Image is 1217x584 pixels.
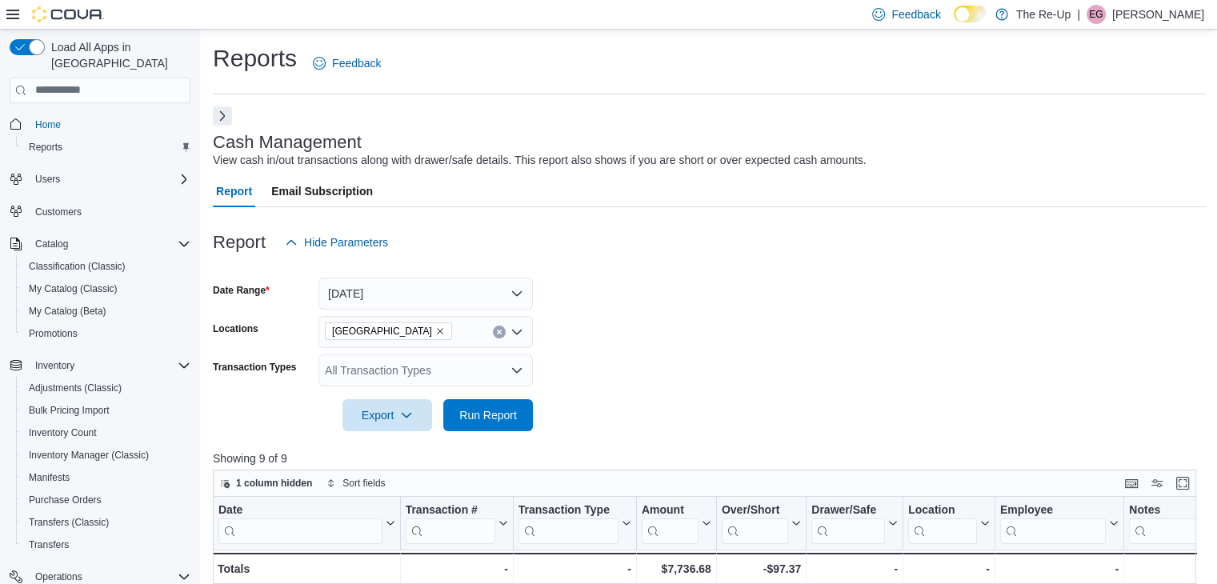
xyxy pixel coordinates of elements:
div: Transaction Type [518,502,619,543]
a: Home [29,115,67,134]
button: Inventory [3,354,197,377]
span: 1 column hidden [236,477,312,490]
button: Employee [1000,502,1119,543]
span: Home [29,114,190,134]
button: Purchase Orders [16,489,197,511]
span: Feedback [891,6,940,22]
button: Transaction Type [518,502,631,543]
span: Manifests [22,468,190,487]
p: | [1077,5,1080,24]
button: Date [218,502,395,543]
a: Classification (Classic) [22,257,132,276]
span: Email Subscription [271,175,373,207]
span: Inventory Manager (Classic) [22,446,190,465]
button: Over/Short [722,502,801,543]
div: - [908,559,990,578]
div: Over/Short [722,502,788,543]
label: Transaction Types [213,361,296,374]
button: Bulk Pricing Import [16,399,197,422]
button: Drawer/Safe [811,502,898,543]
button: Enter fullscreen [1173,474,1192,493]
h3: Report [213,233,266,252]
span: Inventory [35,359,74,372]
button: Catalog [29,234,74,254]
span: Inventory Count [22,423,190,442]
button: Open list of options [510,364,523,377]
label: Date Range [213,284,270,297]
span: Customers [35,206,82,218]
button: Home [3,113,197,136]
div: - [518,559,631,578]
span: Home [35,118,61,131]
label: Locations [213,322,258,335]
span: Load All Apps in [GEOGRAPHIC_DATA] [45,39,190,71]
span: Bartlesville [325,322,452,340]
button: Open list of options [510,326,523,338]
img: Cova [32,6,104,22]
span: Reports [22,138,190,157]
div: Employee [1000,502,1106,543]
div: Location [908,502,977,543]
button: Display options [1147,474,1167,493]
a: Promotions [22,324,84,343]
div: Drawer/Safe [811,502,885,518]
span: My Catalog (Classic) [29,282,118,295]
div: Transaction # URL [406,502,495,543]
span: Inventory [29,356,190,375]
span: Catalog [35,238,68,250]
button: Customers [3,200,197,223]
span: Purchase Orders [29,494,102,506]
button: Keyboard shortcuts [1122,474,1141,493]
input: Dark Mode [954,6,987,22]
div: -$97.37 [722,559,801,578]
div: Location [908,502,977,518]
a: Feedback [306,47,387,79]
div: $7,736.68 [642,559,711,578]
button: Amount [642,502,711,543]
span: Bulk Pricing Import [29,404,110,417]
a: Transfers [22,535,75,554]
p: Showing 9 of 9 [213,450,1206,466]
span: Hide Parameters [304,234,388,250]
p: [PERSON_NAME] [1112,5,1204,24]
span: My Catalog (Classic) [22,279,190,298]
button: Transaction # [406,502,508,543]
button: Inventory Manager (Classic) [16,444,197,466]
span: Inventory Count [29,426,97,439]
div: Date [218,502,382,518]
span: Run Report [459,407,517,423]
button: [DATE] [318,278,533,310]
p: The Re-Up [1016,5,1071,24]
span: Feedback [332,55,381,71]
button: Remove Bartlesville from selection in this group [435,326,445,336]
button: Manifests [16,466,197,489]
button: Adjustments (Classic) [16,377,197,399]
button: Catalog [3,233,197,255]
span: Bulk Pricing Import [22,401,190,420]
button: Classification (Classic) [16,255,197,278]
a: Reports [22,138,69,157]
button: Export [342,399,432,431]
div: View cash in/out transactions along with drawer/safe details. This report also shows if you are s... [213,152,867,169]
span: My Catalog (Beta) [22,302,190,321]
button: Clear input [493,326,506,338]
span: Reports [29,141,62,154]
span: Catalog [29,234,190,254]
button: Inventory Count [16,422,197,444]
span: EG [1089,5,1103,24]
span: Transfers (Classic) [29,516,109,529]
div: - [406,559,508,578]
span: Adjustments (Classic) [22,378,190,398]
span: Transfers [29,538,69,551]
span: Users [35,173,60,186]
button: Hide Parameters [278,226,394,258]
div: Drawer/Safe [811,502,885,543]
span: Promotions [22,324,190,343]
button: Promotions [16,322,197,345]
a: Purchase Orders [22,490,108,510]
span: Transfers (Classic) [22,513,190,532]
button: Inventory [29,356,81,375]
span: Customers [29,202,190,222]
span: My Catalog (Beta) [29,305,106,318]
